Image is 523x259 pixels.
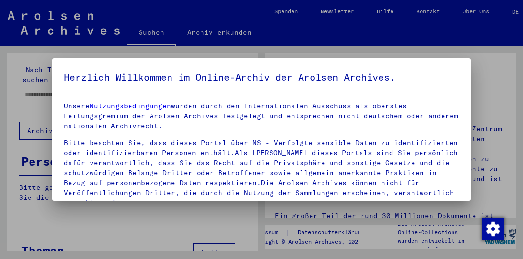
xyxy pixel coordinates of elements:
[90,102,171,110] a: Nutzungsbedingungen
[64,138,459,208] p: Bitte beachten Sie, dass dieses Portal über NS - Verfolgte sensible Daten zu identifizierten oder...
[481,217,504,240] div: Zustimmung ändern
[64,70,459,85] h5: Herzlich Willkommen im Online-Archiv der Arolsen Archives.
[64,101,459,131] p: Unsere wurden durch den Internationalen Ausschuss als oberstes Leitungsgremium der Arolsen Archiv...
[482,218,504,240] img: Zustimmung ändern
